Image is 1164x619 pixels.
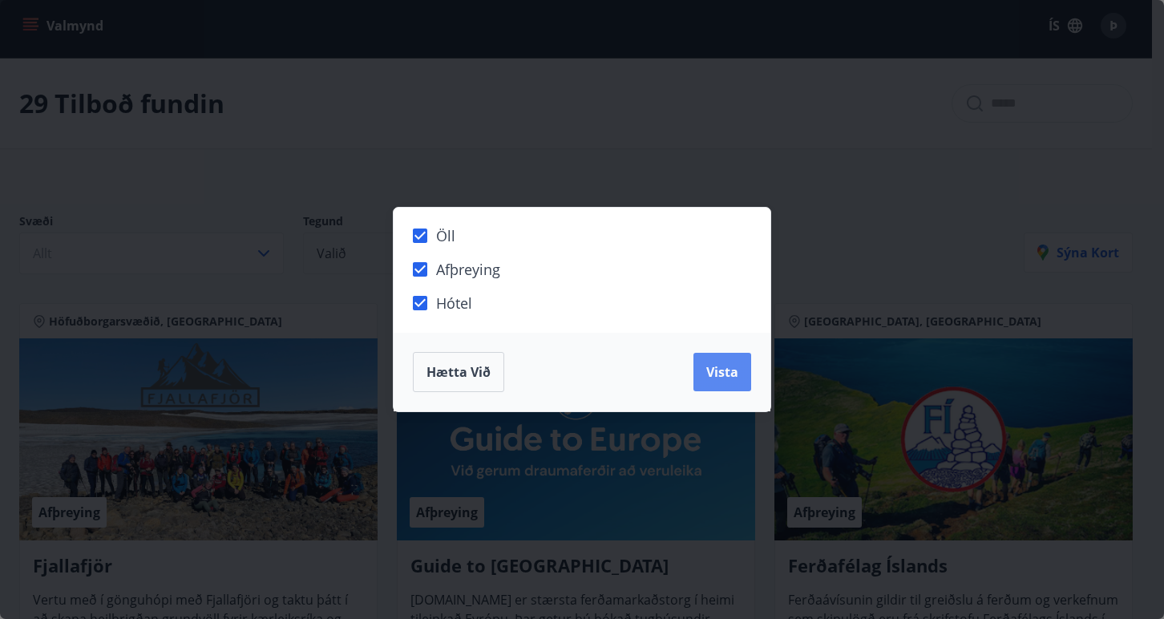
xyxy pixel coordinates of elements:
[706,363,738,381] span: Vista
[436,293,472,314] span: Hótel
[436,225,455,246] span: Öll
[693,353,751,391] button: Vista
[436,259,500,280] span: Afþreying
[426,363,491,381] span: Hætta við
[413,352,504,392] button: Hætta við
